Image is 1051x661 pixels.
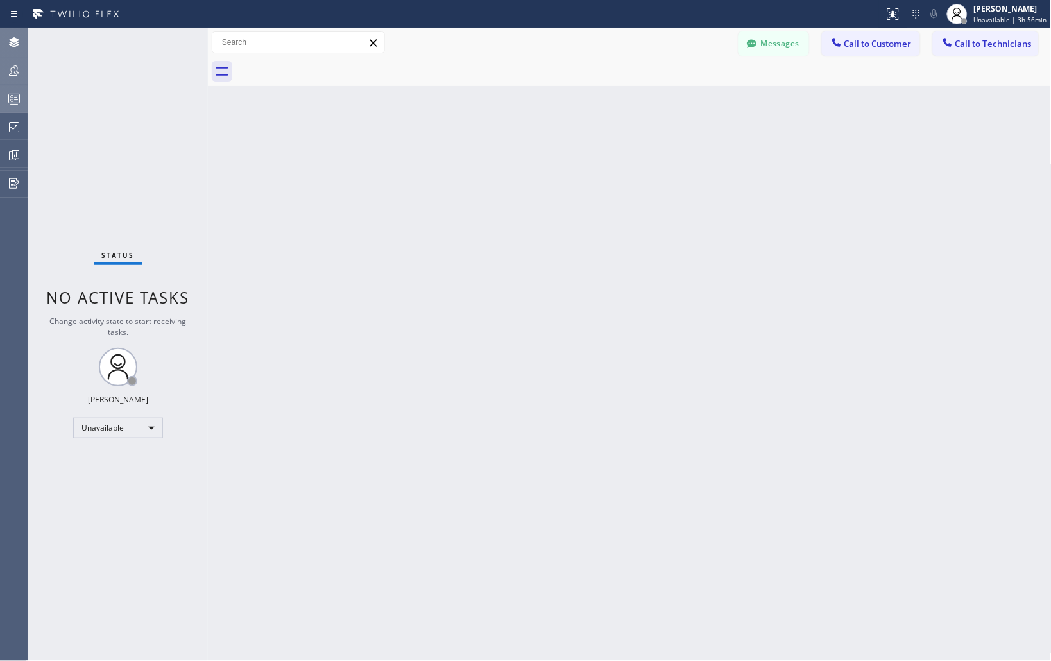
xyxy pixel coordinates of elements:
[739,31,809,56] button: Messages
[212,32,384,53] input: Search
[955,38,1032,49] span: Call to Technicians
[88,394,148,405] div: [PERSON_NAME]
[47,287,190,308] span: No active tasks
[974,3,1047,14] div: [PERSON_NAME]
[974,15,1047,24] span: Unavailable | 3h 56min
[102,251,135,260] span: Status
[933,31,1039,56] button: Call to Technicians
[925,5,943,23] button: Mute
[50,316,187,338] span: Change activity state to start receiving tasks.
[73,418,163,438] div: Unavailable
[822,31,920,56] button: Call to Customer
[844,38,912,49] span: Call to Customer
